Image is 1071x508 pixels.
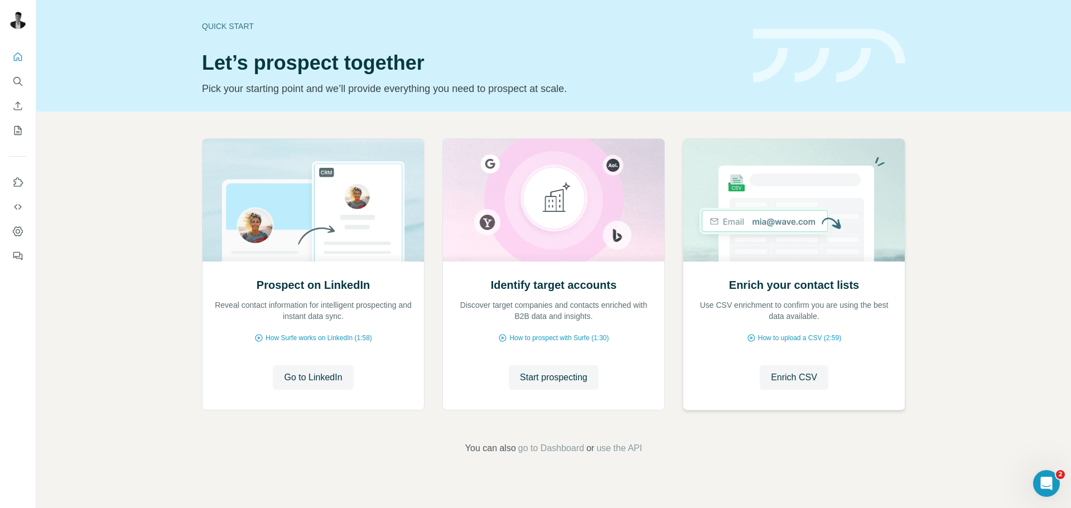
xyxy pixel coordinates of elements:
[520,371,587,384] span: Start prospecting
[9,11,27,29] img: Avatar
[9,96,27,116] button: Enrich CSV
[9,120,27,141] button: My lists
[586,442,594,455] span: or
[9,246,27,266] button: Feedback
[202,52,740,74] h1: Let’s prospect together
[729,277,859,293] h2: Enrich your contact lists
[518,442,584,455] button: go to Dashboard
[509,365,599,390] button: Start prospecting
[454,299,653,322] p: Discover target companies and contacts enriched with B2B data and insights.
[694,299,894,322] p: Use CSV enrichment to confirm you are using the best data available.
[760,365,828,390] button: Enrich CSV
[266,333,372,343] span: How Surfe works on LinkedIn (1:58)
[758,333,841,343] span: How to upload a CSV (2:59)
[1056,470,1065,479] span: 2
[683,139,905,262] img: Enrich your contact lists
[9,71,27,91] button: Search
[771,371,817,384] span: Enrich CSV
[257,277,370,293] h2: Prospect on LinkedIn
[214,299,413,322] p: Reveal contact information for intelligent prospecting and instant data sync.
[509,333,609,343] span: How to prospect with Surfe (1:30)
[9,172,27,192] button: Use Surfe on LinkedIn
[442,139,665,262] img: Identify target accounts
[9,221,27,241] button: Dashboard
[202,81,740,96] p: Pick your starting point and we’ll provide everything you need to prospect at scale.
[1033,470,1060,497] iframe: Intercom live chat
[9,197,27,217] button: Use Surfe API
[202,21,740,32] div: Quick start
[596,442,642,455] button: use the API
[491,277,617,293] h2: Identify target accounts
[273,365,353,390] button: Go to LinkedIn
[465,442,516,455] span: You can also
[284,371,342,384] span: Go to LinkedIn
[202,139,424,262] img: Prospect on LinkedIn
[753,29,905,83] img: banner
[9,47,27,67] button: Quick start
